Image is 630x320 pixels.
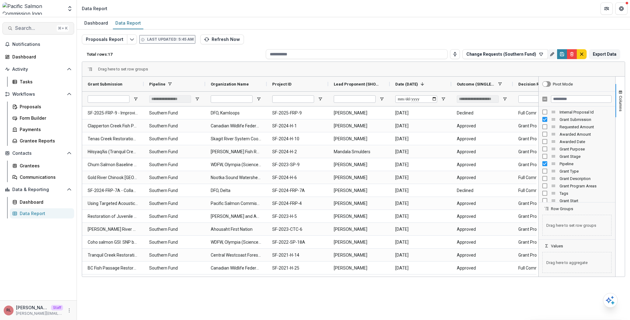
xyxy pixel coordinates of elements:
button: Rename [547,49,557,59]
span: SF-2021-H-14 [272,249,323,262]
span: Southern Fund [149,120,200,132]
span: Southern Fund [149,249,200,262]
span: Lead Proponent (SHORT_TEXT) [334,82,379,86]
span: SF-2025-FRP-9 - Improving the accuracy of Sockeye spawner estimates to the [PERSON_NAME] River [88,107,138,119]
span: Southern Fund [149,171,200,184]
span: [DATE] [395,158,446,171]
span: Tranquil Creek Restoration 2021 [88,249,138,262]
span: [DATE] [395,236,446,249]
span: Canadian Wildlife Federation [211,120,261,132]
div: Grant Type Column [539,167,615,175]
span: Outcome (SINGLE_RESPONSE) [457,82,496,86]
span: Grant Program Manager [518,223,569,236]
a: Dashboard [82,17,110,29]
span: [DATE] [395,184,446,197]
span: Activity [12,67,64,72]
p: Last updated: 5:45 AM [147,37,194,42]
span: SF-2023-CTC-6 [272,223,323,236]
span: Chum Salmon Baseline and GSI in [GEOGRAPHIC_DATA] Region [88,158,138,171]
div: Grantees [20,162,69,169]
a: Dashboard [2,52,74,62]
nav: breadcrumb [79,4,110,13]
div: Ruthwick LOI [6,308,11,312]
span: Mandala Smulders [334,146,384,158]
p: [PERSON_NAME] [16,304,49,311]
span: Hiłsyaqƛis (Tranquil Creek) Estuary Restoration and Habitat Assessment (2024) [88,146,138,158]
span: [DATE] [395,210,446,223]
a: Data Report [113,17,143,29]
p: Staff [51,305,63,310]
span: Tags [560,191,612,196]
button: Open Filter Menu [318,97,323,102]
span: WDFW, Olympia (Science Division) [211,158,261,171]
span: [DATE] [395,120,446,132]
span: Workflows [12,92,64,97]
span: Using Targeted Acoustic Startle Technology (TAST) to Reduce Seal Predation at Two Fraser River Te... [88,197,138,210]
button: Get Help [615,2,628,15]
span: Grant Description [560,176,612,181]
div: Pipeline Column [539,160,615,167]
div: Communications [20,174,69,180]
span: DFO, Delta [211,184,261,197]
div: Tasks [20,78,69,85]
a: Tasks [10,77,74,87]
button: Open Contacts [2,148,74,158]
img: Pacific Salmon Commission logo [2,2,63,15]
span: Canadian Wildlife Federation [211,262,261,274]
button: Notifications [2,39,74,49]
span: DFO, Kamloops [211,107,261,119]
a: Grantees [10,161,74,171]
span: [PERSON_NAME] [334,210,384,223]
span: Columns [618,96,623,111]
span: SF-2023-H-5 [272,210,323,223]
div: Grant Description Column [539,175,615,182]
span: Declined [457,107,507,119]
div: Form Builder [20,115,69,121]
span: Full Committee [518,262,569,274]
button: Search... [2,22,74,34]
button: Open Filter Menu [195,97,200,102]
span: SF-2021-H-25 [272,262,323,274]
span: [PERSON_NAME] [334,249,384,262]
span: [PERSON_NAME] River Smolt Outmigration Assessment [88,223,138,236]
span: [DATE] [395,249,446,262]
span: Approved [457,120,507,132]
button: Refresh Now [200,34,244,44]
button: Change Requests (Southern Fund) [462,49,548,59]
span: SF-2022-SP-18A [272,236,323,249]
span: BC Fish Passage Restoration Initiative (Canton Creek Culvert Replacement Project) [88,262,138,274]
a: Dashboard [10,197,74,207]
span: [PERSON_NAME] [334,120,384,132]
span: SF-2024-FRP-7A - Collaborative improvement of Lower Fraser species composition estimates: develop... [88,184,138,197]
span: Grant Purpose [560,147,612,151]
span: Pipeline [560,162,612,166]
span: Drag here to aggregate [542,252,612,273]
span: [DATE] [395,133,446,145]
input: Filter Columns Input [551,95,612,103]
span: [DATE] [395,223,446,236]
span: Southern Fund [149,184,200,197]
span: Full Committee [518,184,569,197]
span: Requested Amount [560,125,612,129]
button: default [577,49,587,59]
span: Values [551,244,563,248]
span: Grant Program Manager [518,133,569,145]
span: WDFW, Olympia (Science Division) [211,236,261,249]
span: [PERSON_NAME] [334,236,384,249]
span: Data & Reporting [12,187,64,192]
span: SF-2024-FRP-4 [272,197,323,210]
input: Decision Route (SINGLE_RESPONSE) Filter Input [518,95,560,103]
div: Grant Purpose Column [539,145,615,153]
button: Open AI Assistant [603,293,618,308]
span: SF-2024-H-2 [272,146,323,158]
span: Pacific Salmon Commission [211,197,261,210]
span: SF-2024-H-1 [272,120,323,132]
button: Open Filter Menu [502,97,507,102]
span: Southern Fund [149,223,200,236]
input: Grant Submission Filter Input [88,95,130,103]
span: Organization Name [211,82,249,86]
div: Dashboard [12,54,69,60]
div: ⌘ + K [57,25,69,32]
span: Drag here to set row groups [98,67,148,71]
span: [PERSON_NAME] [334,197,384,210]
